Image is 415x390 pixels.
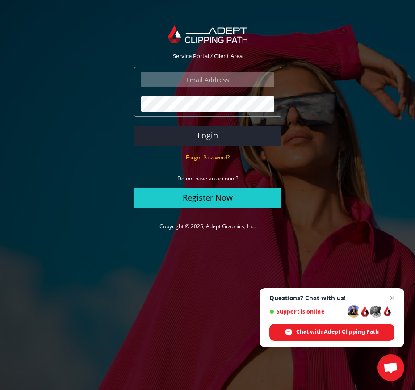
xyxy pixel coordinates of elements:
span: Questions? Chat with us! [269,294,394,302]
button: Login [134,126,281,146]
small: Do not have an account? [177,175,238,182]
small: Forgot Password? [186,154,230,161]
span: Chat with Adept Clipping Path [296,328,379,336]
span: Support is online [269,308,344,315]
a: Copyright © 2025, Adept Graphics, Inc. [159,222,256,230]
div: Chat with Adept Clipping Path [269,324,394,341]
img: Adept Graphics [168,25,247,43]
input: Email Address [141,72,274,87]
div: Open chat [377,354,404,381]
span: Service Portal / Client Area [173,52,243,60]
a: Forgot Password? [186,153,230,161]
span: Close chat [387,293,398,303]
a: Register Now [134,188,281,208]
